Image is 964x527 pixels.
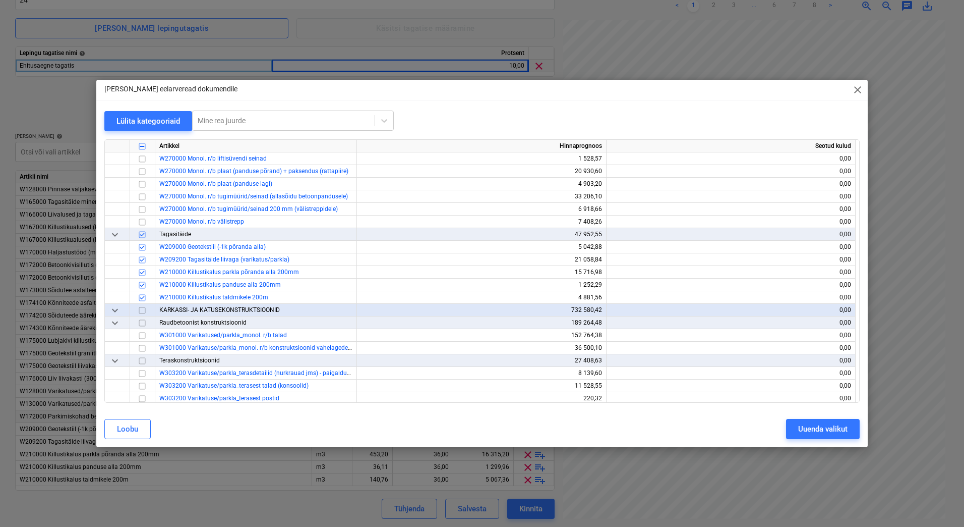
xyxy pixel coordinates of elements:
div: 15 716,98 [361,266,602,279]
span: keyboard_arrow_down [109,229,121,241]
div: 6 918,66 [361,203,602,216]
span: keyboard_arrow_down [109,304,121,317]
div: 1 528,57 [361,152,602,165]
a: W270000 Monol. r/b välistrepp [159,218,244,225]
div: 0,00 [611,165,851,178]
div: 0,00 [611,354,851,367]
div: 152 764,38 [361,329,602,342]
div: 732 580,42 [361,304,602,317]
div: 220,32 [361,392,602,405]
div: 21 058,84 [361,253,602,266]
div: 1 252,29 [361,279,602,291]
div: 27 408,63 [361,354,602,367]
span: close [852,84,864,96]
div: 0,00 [611,241,851,253]
a: W210000 Killustikalus taldmikele 200m [159,294,268,301]
div: 0,00 [611,329,851,342]
div: 189 264,48 [361,317,602,329]
div: 20 930,60 [361,165,602,178]
div: 4 903,20 [361,178,602,190]
div: 0,00 [611,291,851,304]
span: keyboard_arrow_down [109,355,121,367]
div: 5 042,88 [361,241,602,253]
a: W210000 Killustikalus parkla põranda alla 200mm [159,269,299,276]
span: Raudbetoonist konstruktsioonid [159,319,247,326]
div: 0,00 [611,216,851,228]
div: 0,00 [611,253,851,266]
div: 0,00 [611,367,851,380]
a: W270000 Monol. r/b plaat (panduse põrand) + paksendus (rattapiire) [159,168,348,175]
a: W301000 Varikatuse/parkla_monol. r/b konstruktsioonid vahelagedes (vööd, vahelagede monoliitosad) [159,344,442,351]
div: 0,00 [611,342,851,354]
a: W270000 Monol. r/b liftisüvendi seinad [159,155,267,162]
a: W270000 Monol. r/b plaat (panduse lagi) [159,180,272,187]
p: [PERSON_NAME] eelarveread dokumendile [104,84,237,94]
a: W270000 Monol. r/b tugimüürid/seinad 200 mm (välistreppidele) [159,205,338,213]
a: W210000 Killustikalus panduse alla 200mm [159,281,281,288]
div: 0,00 [611,279,851,291]
div: 8 139,60 [361,367,602,380]
a: W270000 Monol. r/b tugimüürid/seinad (allasõidu betoonpandusele) [159,193,348,200]
a: W209000 Geotekstiil (-1k põranda alla) [159,243,266,250]
div: 0,00 [611,152,851,165]
div: Lülita kategooriaid [116,115,180,128]
iframe: Chat Widget [914,479,964,527]
a: W303200 Varikatuse/parkla_terasest postid [159,395,279,402]
div: 0,00 [611,380,851,392]
div: Artikkel [155,140,357,152]
span: Tagasitäide [159,231,191,238]
div: 0,00 [611,392,851,405]
span: Teraskonstruktsioonid [159,357,220,364]
div: Seotud kulud [607,140,856,152]
div: 0,00 [611,190,851,203]
div: 36 500,10 [361,342,602,354]
a: W303200 Varikatuse/parkla_terasest talad (konsoolid) [159,382,309,389]
div: 7 408,26 [361,216,602,228]
div: 11 528,55 [361,380,602,392]
div: 4 881,56 [361,291,602,304]
a: W303200 Varikatuse/parkla_terasdetailid (nurkrauad jms) - paigaldusega [159,370,360,377]
div: Loobu [117,423,138,436]
button: Uuenda valikut [786,419,860,439]
button: Loobu [104,419,151,439]
div: 0,00 [611,178,851,190]
div: Hinnaprognoos [357,140,607,152]
div: 47 952,55 [361,228,602,241]
a: W209200 Tagasitäide liivaga (varikatus/parkla) [159,256,289,263]
div: 0,00 [611,266,851,279]
span: keyboard_arrow_down [109,317,121,329]
div: 0,00 [611,304,851,317]
div: 0,00 [611,228,851,241]
div: 0,00 [611,317,851,329]
div: Uuenda valikut [798,423,848,436]
button: Lülita kategooriaid [104,111,192,131]
a: W301000 Varikatused/parkla_monol. r/b talad [159,332,287,339]
div: 33 206,10 [361,190,602,203]
span: KARKASSI- JA KATUSEKONSTRUKTSIOONID [159,306,280,313]
div: 0,00 [611,203,851,216]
